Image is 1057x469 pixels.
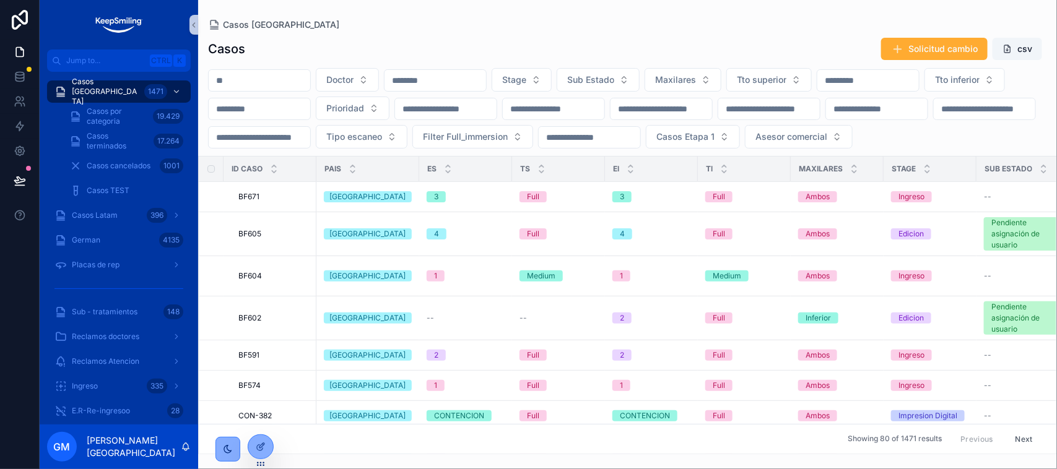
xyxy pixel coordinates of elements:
div: Ambos [806,270,830,282]
div: Full [527,350,539,361]
span: BF605 [238,229,261,239]
a: Full [520,228,598,239]
span: Casos Latam [72,210,118,220]
div: 4 [434,228,439,239]
div: 2 [620,350,624,361]
span: -- [984,271,991,281]
a: Full [705,228,783,239]
div: Full [527,410,539,421]
div: 28 [167,403,183,418]
div: 396 [147,208,167,223]
span: Sub Estado [567,74,614,86]
div: Impresion Digital [898,410,957,421]
div: 1 [620,270,623,282]
a: Reclamos Atencion [47,350,191,372]
div: [GEOGRAPHIC_DATA] [330,380,406,391]
div: Full [527,191,539,202]
div: Ingreso [898,191,924,202]
button: Select Button [645,68,721,92]
div: Inferior [806,312,831,324]
span: Reclamos Atencion [72,356,139,366]
a: Full [520,191,598,202]
span: TI [706,164,713,174]
a: 1 [427,380,505,391]
div: Full [713,380,725,391]
a: CONTENCION [427,410,505,421]
a: Casos TEST [62,179,191,202]
a: -- [427,313,505,323]
a: Casos Latam396 [47,204,191,226]
div: 1 [434,380,437,391]
a: 2 [427,350,505,361]
span: BF574 [238,381,261,390]
span: BF591 [238,350,259,360]
a: 3 [427,191,505,202]
button: Select Button [316,68,379,92]
a: Ingreso335 [47,375,191,397]
div: Ambos [806,380,830,391]
span: Sub Estado [985,164,1032,174]
div: Full [713,312,725,324]
span: EI [613,164,619,174]
a: Full [705,410,783,421]
a: Casos cancelados1001 [62,155,191,177]
a: BF602 [238,313,309,323]
div: [GEOGRAPHIC_DATA] [330,228,406,239]
span: Stage [502,74,526,86]
div: Full [713,191,725,202]
div: Full [713,228,725,239]
img: App logo [94,15,143,35]
div: [GEOGRAPHIC_DATA] [330,410,406,421]
span: Asesor comercial [755,131,827,143]
a: BF574 [238,381,309,390]
span: -- [984,411,991,421]
a: [GEOGRAPHIC_DATA] [324,191,412,202]
div: Pendiente asignación de usuario [991,301,1055,335]
span: Prioridad [326,102,364,114]
div: 4135 [159,233,183,247]
span: Tto inferior [935,74,980,86]
span: ID Caso [232,164,263,174]
span: ES [427,164,437,174]
a: Ingreso [891,191,969,202]
a: CON-382 [238,411,309,421]
a: [GEOGRAPHIC_DATA] [324,312,412,324]
a: BF671 [238,192,309,202]
div: 1 [434,270,437,282]
div: [GEOGRAPHIC_DATA] [330,350,406,361]
span: E.R-Re-ingresoo [72,406,130,416]
span: German [72,235,100,245]
a: Casos [GEOGRAPHIC_DATA] [208,19,339,31]
span: Doctor [326,74,354,86]
span: TS [520,164,530,174]
div: 17.264 [154,134,183,148]
div: Ambos [806,350,830,361]
span: Jump to... [66,56,145,66]
span: K [175,56,185,66]
span: BF604 [238,271,262,281]
div: Medium [713,270,741,282]
div: Pendiente asignación de usuario [991,217,1055,251]
span: Casos cancelados [87,161,150,171]
div: 3 [434,191,438,202]
a: BF591 [238,350,309,360]
a: Casos [GEOGRAPHIC_DATA]1471 [47,80,191,103]
span: Pais [324,164,341,174]
a: Medium [705,270,783,282]
span: Maxilares [799,164,843,174]
span: Tto superior [737,74,786,86]
a: -- [520,313,598,323]
a: 2 [612,350,690,361]
div: 3 [620,191,624,202]
span: Filter Full_immersion [423,131,508,143]
div: [GEOGRAPHIC_DATA] [330,270,406,282]
div: Ambos [806,228,830,239]
a: 4 [612,228,690,239]
button: Select Button [316,125,407,148]
span: Placas de rep [72,260,120,270]
a: Placas de rep [47,254,191,276]
div: Ingreso [898,270,924,282]
div: Full [713,350,725,361]
a: Medium [520,270,598,282]
span: Casos [GEOGRAPHIC_DATA] [72,77,139,106]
